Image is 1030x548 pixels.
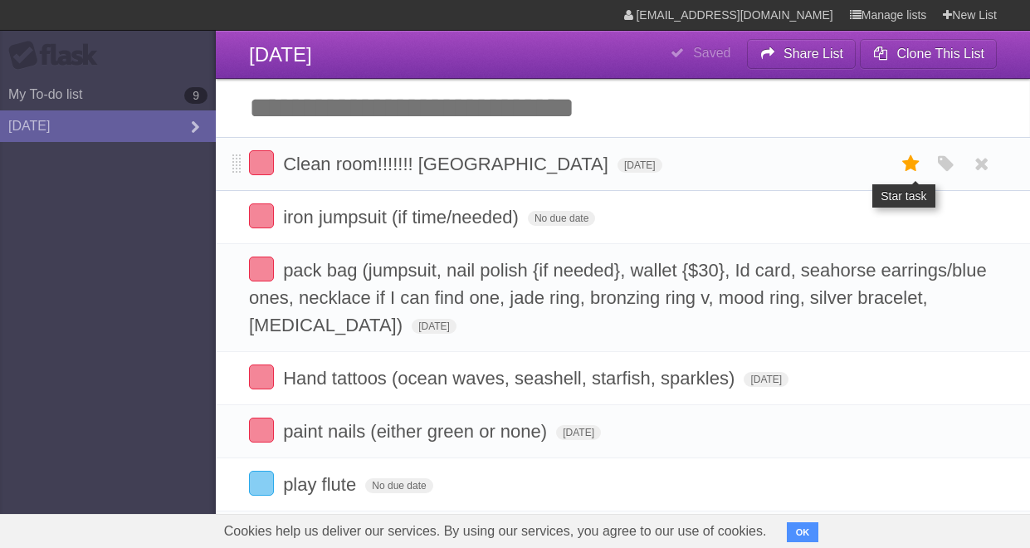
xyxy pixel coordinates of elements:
[693,46,730,60] b: Saved
[618,158,662,173] span: [DATE]
[283,421,551,442] span: paint nails (either green or none)
[249,43,312,66] span: [DATE]
[283,474,360,495] span: play flute
[556,425,601,440] span: [DATE]
[249,471,274,496] label: Done
[528,211,595,226] span: No due date
[249,418,274,443] label: Done
[184,87,207,104] b: 9
[249,150,274,175] label: Done
[747,39,857,69] button: Share List
[249,260,987,335] span: pack bag (jumpsuit, nail polish {if needed}, wallet {$30}, Id card, seahorse earrings/blue ones, ...
[283,154,613,174] span: Clean room!!!!!!! [GEOGRAPHIC_DATA]
[283,368,739,389] span: Hand tattoos (ocean waves, seashell, starfish, sparkles)
[249,365,274,389] label: Done
[207,515,783,548] span: Cookies help us deliver our services. By using our services, you agree to our use of cookies.
[860,39,997,69] button: Clone This List
[744,372,788,387] span: [DATE]
[896,150,927,178] label: Star task
[249,257,274,281] label: Done
[412,319,456,334] span: [DATE]
[783,46,843,61] b: Share List
[896,46,984,61] b: Clone This List
[787,522,819,542] button: OK
[283,207,523,228] span: iron jumpsuit (if time/needed)
[8,41,108,71] div: Flask
[365,478,432,493] span: No due date
[249,203,274,228] label: Done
